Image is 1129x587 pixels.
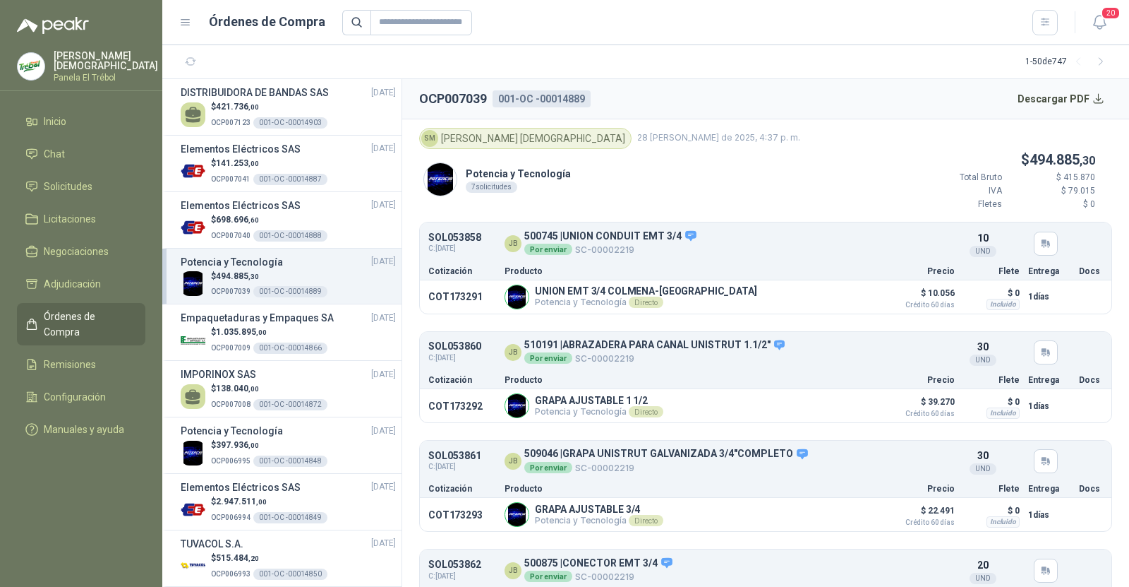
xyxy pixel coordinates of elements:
span: OCP007009 [211,344,250,352]
p: SC-00002219 [524,242,697,257]
span: 494.885 [1030,151,1095,168]
p: Cotización [428,485,496,493]
p: Docs [1079,485,1103,493]
a: Inicio [17,108,145,135]
span: ,00 [248,385,259,393]
span: OCP007039 [211,287,250,295]
p: $ 0 [963,502,1020,519]
p: $ 0 [963,393,1020,410]
p: $ [211,100,327,114]
div: 001-OC -00014889 [493,90,591,107]
p: Precio [884,267,955,275]
span: [DATE] [371,537,396,550]
span: 494.885 [216,271,259,281]
img: Company Logo [181,554,205,579]
span: ,00 [248,441,259,449]
h3: Elementos Eléctricos SAS [181,198,301,213]
span: ,00 [256,328,267,336]
p: UNION EMT 3/4 COLMENA-[GEOGRAPHIC_DATA] [535,285,757,297]
img: Company Logo [181,328,205,352]
a: Solicitudes [17,173,145,200]
span: [DATE] [371,368,396,381]
span: Solicitudes [44,179,92,194]
p: $ [211,157,327,170]
span: Remisiones [44,357,96,372]
span: C: [DATE] [428,461,481,473]
p: $ [211,326,327,339]
img: Company Logo [505,285,529,309]
p: Producto [505,485,876,493]
p: Producto [505,376,876,384]
p: Panela El Trébol [54,73,158,82]
p: SOL053860 [428,341,481,352]
span: [DATE] [371,86,396,100]
p: Flete [963,267,1020,275]
p: $ [211,213,327,227]
p: SOL053862 [428,559,481,570]
a: DISTRIBUIDORA DE BANDAS SAS[DATE] $421.736,00OCP007123001-OC -00014903 [181,85,396,129]
span: [DATE] [371,480,396,494]
span: 698.696 [216,215,259,225]
h3: Empaquetaduras y Empaques SA [181,310,334,326]
span: 421.736 [216,102,259,112]
p: COT173293 [428,509,496,521]
span: ,20 [248,555,259,562]
div: SM [421,130,438,147]
span: OCP006995 [211,457,250,465]
span: Órdenes de Compra [44,309,132,340]
div: JB [505,562,521,579]
span: Crédito 60 días [884,302,955,309]
div: Incluido [986,299,1020,310]
p: GRAPA AJUSTABLE 1 1/2 [535,395,663,406]
p: Cotización [428,267,496,275]
img: Company Logo [505,503,529,526]
img: Company Logo [181,497,205,522]
p: 500745 | UNION CONDUIT EMT 3/4 [524,230,697,242]
span: Licitaciones [44,211,96,227]
p: Fletes [917,198,1002,211]
img: Company Logo [18,53,44,80]
span: 397.936 [216,440,259,450]
h3: TUVACOL S.A. [181,536,243,552]
p: 1 días [1028,288,1070,305]
a: Elementos Eléctricos SAS[DATE] Company Logo$141.253,00OCP007041001-OC -00014887 [181,141,396,186]
p: $ [917,149,1095,171]
span: [DATE] [371,425,396,438]
div: Directo [629,406,663,417]
img: Company Logo [181,441,205,466]
p: COT173292 [428,401,496,412]
img: Company Logo [424,163,457,196]
div: Por enviar [524,244,572,255]
div: Incluido [986,516,1020,528]
div: Por enviar [524,462,572,473]
span: Manuales y ayuda [44,422,124,437]
span: ,00 [256,498,267,506]
button: 20 [1087,10,1112,35]
a: Potencia y Tecnología[DATE] Company Logo$494.885,30OCP007039001-OC -00014889 [181,254,396,299]
p: Entrega [1028,376,1070,384]
p: $ 415.870 [1010,171,1095,184]
p: Entrega [1028,267,1070,275]
h2: OCP007039 [419,89,487,109]
p: Docs [1079,267,1103,275]
a: Elementos Eléctricos SAS[DATE] Company Logo$698.696,60OCP007040001-OC -00014888 [181,198,396,242]
span: ,30 [248,273,259,280]
span: ,00 [248,160,259,167]
div: JB [505,453,521,470]
img: Logo peakr [17,17,89,34]
a: Adjudicación [17,271,145,297]
div: 7 solicitudes [466,182,517,193]
div: 001-OC -00014889 [253,286,327,297]
span: ,30 [1080,154,1095,167]
span: OCP007040 [211,232,250,239]
div: 1 - 50 de 747 [1025,51,1112,73]
a: Chat [17,141,145,167]
div: 001-OC -00014866 [253,343,327,354]
h1: Órdenes de Compra [209,12,325,32]
p: Docs [1079,376,1103,384]
p: IVA [917,184,1002,198]
span: OCP006993 [211,570,250,578]
img: Company Logo [505,394,529,417]
span: C: [DATE] [428,352,481,364]
p: 10 [977,230,989,246]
